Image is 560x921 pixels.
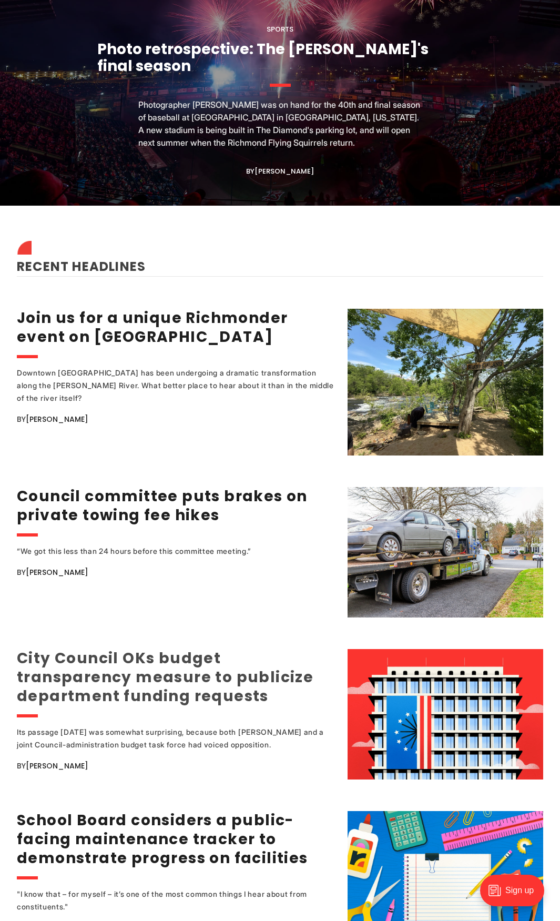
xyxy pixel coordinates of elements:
[17,726,334,751] div: Its passage [DATE] was somewhat surprising, because both [PERSON_NAME] and a joint Council-admini...
[254,166,314,176] a: [PERSON_NAME]
[267,24,293,34] a: Sports
[471,869,560,921] iframe: portal-trigger
[348,309,543,456] img: Join us for a unique Richmonder event on Sharp's Island
[17,760,334,772] div: By
[348,487,543,618] img: Council committee puts brakes on private towing fee hikes
[17,810,308,868] a: School Board considers a public-facing maintenance tracker to demonstrate progress on facilities
[26,761,88,771] a: [PERSON_NAME]
[26,414,88,424] a: [PERSON_NAME]
[17,888,334,913] div: "I know that – for myself – it’s one of the most common things I hear about from constituents."
[17,566,334,579] div: By
[17,367,334,404] div: Downtown [GEOGRAPHIC_DATA] has been undergoing a dramatic transformation along the [PERSON_NAME] ...
[17,545,334,558] div: “We got this less than 24 hours before this committee meeting.”
[26,567,88,578] a: [PERSON_NAME]
[348,649,543,780] img: City Council OKs budget transparency measure to publicize department funding requests
[17,244,543,276] h2: Recent Headlines
[17,486,308,525] a: Council committee puts brakes on private towing fee hikes
[138,98,422,149] p: Photographer [PERSON_NAME] was on hand for the 40th and final season of baseball at [GEOGRAPHIC_D...
[97,39,429,76] a: Photo retrospective: The [PERSON_NAME]'s final season
[17,308,288,347] a: Join us for a unique Richmonder event on [GEOGRAPHIC_DATA]
[17,413,334,426] div: By
[17,648,313,706] a: City Council OKs budget transparency measure to publicize department funding requests
[246,167,314,175] div: By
